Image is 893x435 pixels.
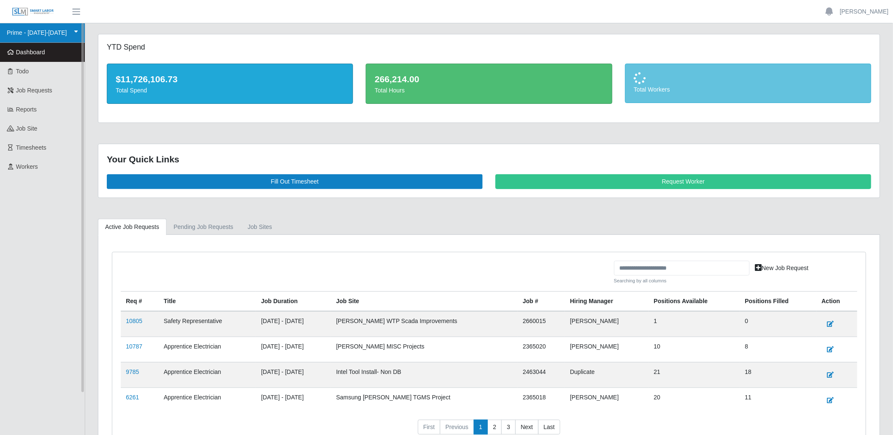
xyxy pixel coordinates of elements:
[649,337,740,362] td: 10
[474,420,488,435] a: 1
[16,125,38,132] span: job site
[375,86,603,95] div: Total Hours
[159,311,256,337] td: Safety Representative
[649,311,740,337] td: 1
[126,343,142,350] a: 10787
[740,388,817,413] td: 11
[375,72,603,86] div: 266,214.00
[518,311,565,337] td: 2660015
[126,318,142,324] a: 10805
[331,311,517,337] td: [PERSON_NAME] WTP Scada Improvements
[241,219,280,235] a: job sites
[121,291,159,311] th: Req #
[107,153,871,166] div: Your Quick Links
[634,85,862,94] div: Total Workers
[12,7,54,17] img: SLM Logo
[107,174,483,189] a: Fill Out Timesheet
[126,394,139,401] a: 6261
[126,368,139,375] a: 9785
[817,291,857,311] th: Action
[740,362,817,388] td: 18
[649,291,740,311] th: Positions Available
[740,337,817,362] td: 8
[98,219,167,235] a: Active Job Requests
[331,337,517,362] td: [PERSON_NAME] MISC Projects
[116,86,344,95] div: Total Spend
[750,261,815,276] a: New Job Request
[515,420,539,435] a: Next
[256,337,331,362] td: [DATE] - [DATE]
[740,291,817,311] th: Positions Filled
[518,388,565,413] td: 2365018
[331,388,517,413] td: Samsung [PERSON_NAME] TGMS Project
[16,163,38,170] span: Workers
[740,311,817,337] td: 0
[107,43,353,52] h5: YTD Spend
[565,311,649,337] td: [PERSON_NAME]
[159,291,256,311] th: Title
[256,311,331,337] td: [DATE] - [DATE]
[16,144,47,151] span: Timesheets
[116,72,344,86] div: $11,726,106.73
[495,174,871,189] a: Request Worker
[565,362,649,388] td: Duplicate
[16,49,45,56] span: Dashboard
[565,291,649,311] th: Hiring Manager
[518,291,565,311] th: Job #
[159,337,256,362] td: Apprentice Electrician
[649,362,740,388] td: 21
[840,7,889,16] a: [PERSON_NAME]
[256,362,331,388] td: [DATE] - [DATE]
[256,291,331,311] th: Job Duration
[518,362,565,388] td: 2463044
[614,277,750,284] small: Searching by all columns
[518,337,565,362] td: 2365020
[538,420,560,435] a: Last
[256,388,331,413] td: [DATE] - [DATE]
[167,219,241,235] a: Pending Job Requests
[487,420,502,435] a: 2
[565,337,649,362] td: [PERSON_NAME]
[159,388,256,413] td: Apprentice Electrician
[501,420,516,435] a: 3
[16,106,37,113] span: Reports
[649,388,740,413] td: 20
[565,388,649,413] td: [PERSON_NAME]
[331,291,517,311] th: job site
[16,68,29,75] span: Todo
[16,87,53,94] span: Job Requests
[331,362,517,388] td: Intel Tool Install- Non DB
[159,362,256,388] td: Apprentice Electrician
